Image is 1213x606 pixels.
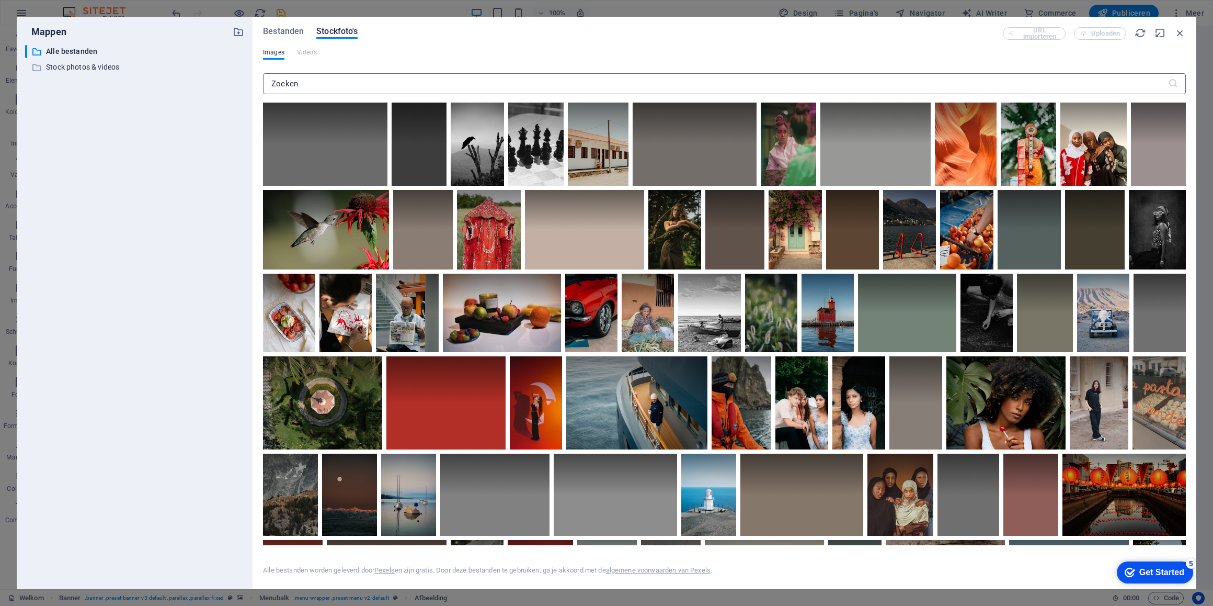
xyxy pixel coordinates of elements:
div: 5 [77,2,88,13]
input: Zoeken [263,73,1168,94]
i: Sluiten [1174,27,1186,39]
i: Opnieuw laden [1135,27,1146,39]
p: Mappen [25,25,66,39]
span: Dit bestandstype wordt niet ondersteund door dit element [297,46,317,59]
span: Images [263,46,284,59]
a: Pexels [374,566,395,574]
div: Get Started 5 items remaining, 0% complete [8,5,85,27]
div: Alle bestanden worden geleverd door en zijn gratis. Door deze bestanden te gebruiken, ga je akkoo... [263,566,712,575]
a: algemene voorwaarden van Pexels [606,566,711,574]
div: Stock photos & videos [25,61,244,74]
div: ​ [25,45,27,58]
div: Get Started [31,12,76,21]
p: Stock photos & videos [46,61,225,73]
span: Stockfoto's [316,25,358,38]
span: Bestanden [263,25,304,38]
p: Alle bestanden [46,46,225,58]
i: Minimaliseren [1154,27,1166,39]
i: Nieuwe map aanmaken [233,26,244,38]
